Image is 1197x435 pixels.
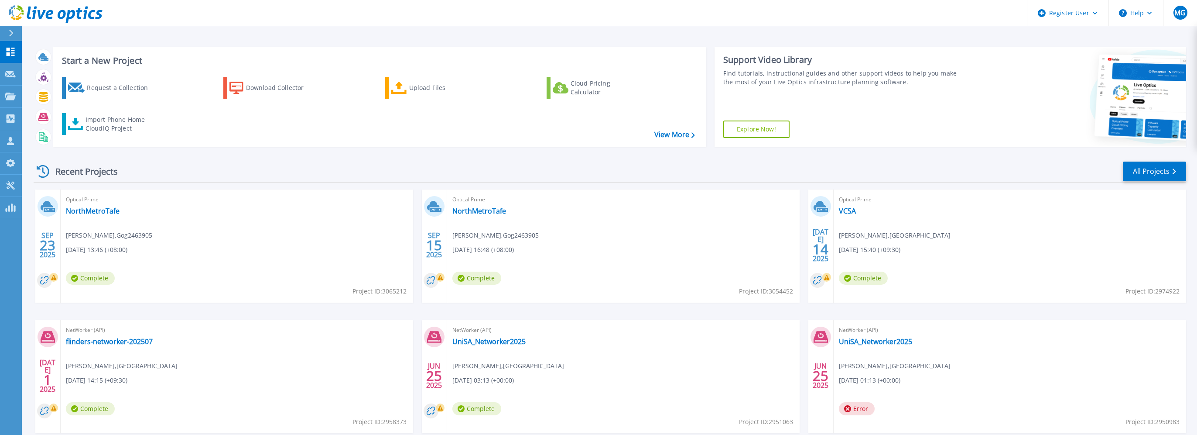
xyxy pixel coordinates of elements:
div: SEP 2025 [39,229,56,261]
a: Cloud Pricing Calculator [547,77,644,99]
div: Upload Files [409,79,479,97]
span: Project ID: 2950983 [1125,417,1180,427]
a: NorthMetroTafe [66,207,120,215]
div: Import Phone Home CloudIQ Project [85,115,154,133]
span: [PERSON_NAME] , Gog2463905 [66,231,152,240]
span: [DATE] 13:46 (+08:00) [66,245,127,255]
span: Project ID: 2951063 [739,417,793,427]
span: Complete [452,402,501,415]
a: NorthMetroTafe [452,207,506,215]
div: JUN 2025 [812,360,829,392]
a: Explore Now! [723,121,790,138]
span: [PERSON_NAME] , [GEOGRAPHIC_DATA] [452,361,564,371]
span: [PERSON_NAME] , [GEOGRAPHIC_DATA] [839,361,951,371]
span: Project ID: 2958373 [352,417,407,427]
div: Recent Projects [34,161,130,182]
div: Support Video Library [723,54,968,66]
span: [PERSON_NAME] , [GEOGRAPHIC_DATA] [839,231,951,240]
a: View More [654,131,695,139]
div: [DATE] 2025 [39,360,56,392]
span: MG [1174,9,1186,16]
span: [PERSON_NAME] , Gog2463905 [452,231,539,240]
span: NetWorker (API) [66,325,408,335]
span: [DATE] 01:13 (+00:00) [839,376,900,385]
span: 14 [813,245,828,253]
h3: Start a New Project [62,56,694,66]
span: [DATE] 15:40 (+09:30) [839,245,900,255]
a: Upload Files [385,77,482,99]
div: Find tutorials, instructional guides and other support videos to help you make the most of your L... [723,69,968,86]
span: Complete [66,402,115,415]
span: [DATE] 14:15 (+09:30) [66,376,127,385]
span: Complete [452,272,501,285]
span: Project ID: 3065212 [352,287,407,296]
span: [DATE] 16:48 (+08:00) [452,245,514,255]
span: Complete [839,272,888,285]
span: NetWorker (API) [452,325,794,335]
span: Project ID: 3054452 [739,287,793,296]
a: VCSA [839,207,856,215]
a: Request a Collection [62,77,159,99]
div: JUN 2025 [426,360,442,392]
span: 25 [813,372,828,380]
div: Download Collector [246,79,316,97]
span: Optical Prime [66,195,408,204]
span: [PERSON_NAME] , [GEOGRAPHIC_DATA] [66,361,178,371]
span: Error [839,402,875,415]
a: Download Collector [223,77,321,99]
div: Cloud Pricing Calculator [571,79,640,97]
span: NetWorker (API) [839,325,1181,335]
div: SEP 2025 [426,229,442,261]
div: Request a Collection [87,79,157,97]
span: 1 [44,376,51,383]
span: Project ID: 2974922 [1125,287,1180,296]
span: Optical Prime [452,195,794,204]
a: All Projects [1123,162,1186,181]
span: 23 [40,242,55,249]
a: flinders-networker-202507 [66,337,153,346]
span: 15 [426,242,442,249]
span: Complete [66,272,115,285]
a: UniSA_Networker2025 [452,337,526,346]
span: [DATE] 03:13 (+00:00) [452,376,514,385]
div: [DATE] 2025 [812,229,829,261]
span: Optical Prime [839,195,1181,204]
span: 25 [426,372,442,380]
a: UniSA_Networker2025 [839,337,912,346]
